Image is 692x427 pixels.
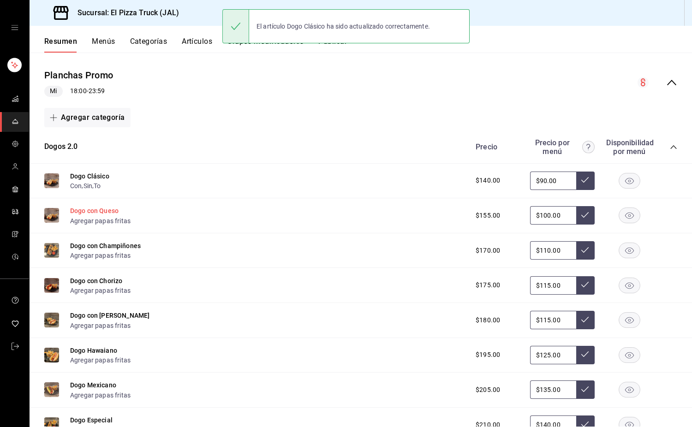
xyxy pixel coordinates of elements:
[44,348,59,362] img: Preview
[530,241,576,260] input: Sin ajuste
[476,350,500,360] span: $195.00
[46,86,60,96] span: Mi
[70,346,117,355] button: Dogo Hawaiano
[70,391,131,400] button: Agregar papas fritas
[476,211,500,220] span: $155.00
[70,321,131,330] button: Agregar papas fritas
[70,356,131,365] button: Agregar papas fritas
[670,143,677,151] button: collapse-category-row
[70,276,122,285] button: Dogo con Chorizo
[70,172,109,181] button: Dogo Clásico
[11,24,18,31] button: open drawer
[44,37,77,53] button: Resumen
[70,181,109,190] div: , ,
[70,311,149,320] button: Dogo con [PERSON_NAME]
[44,243,59,258] img: Preview
[70,251,131,260] button: Agregar papas fritas
[466,142,525,151] div: Precio
[44,37,692,53] div: navigation tabs
[530,172,576,190] input: Sin ajuste
[70,216,131,225] button: Agregar papas fritas
[44,69,113,82] button: Planchas Promo
[530,380,576,399] input: Sin ajuste
[30,61,692,104] div: collapse-menu-row
[44,142,78,152] button: Dogos 2.0
[44,86,113,97] div: 18:00 - 23:59
[44,208,59,223] img: Preview
[182,37,212,53] button: Artículos
[84,181,92,190] button: Sin
[70,380,116,390] button: Dogo Mexicano
[70,415,113,425] button: Dogo Especial
[530,311,576,329] input: Sin ajuste
[70,181,82,190] button: Con
[530,276,576,295] input: Sin ajuste
[530,346,576,364] input: Sin ajuste
[476,385,500,395] span: $205.00
[70,286,131,295] button: Agregar papas fritas
[70,206,119,215] button: Dogo con Queso
[44,313,59,327] img: Preview
[130,37,167,53] button: Categorías
[476,176,500,185] span: $140.00
[44,278,59,293] img: Preview
[530,138,595,156] div: Precio por menú
[606,138,652,156] div: Disponibilidad por menú
[44,382,59,397] img: Preview
[70,241,141,250] button: Dogo con Champiñones
[70,7,179,18] h3: Sucursal: El Pizza Truck (JAL)
[476,246,500,255] span: $170.00
[44,173,59,188] img: Preview
[249,16,437,36] div: El artículo Dogo Clásico ha sido actualizado correctamente.
[476,315,500,325] span: $180.00
[94,181,101,190] button: To
[530,206,576,225] input: Sin ajuste
[92,37,115,53] button: Menús
[44,108,131,127] button: Agregar categoría
[476,280,500,290] span: $175.00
